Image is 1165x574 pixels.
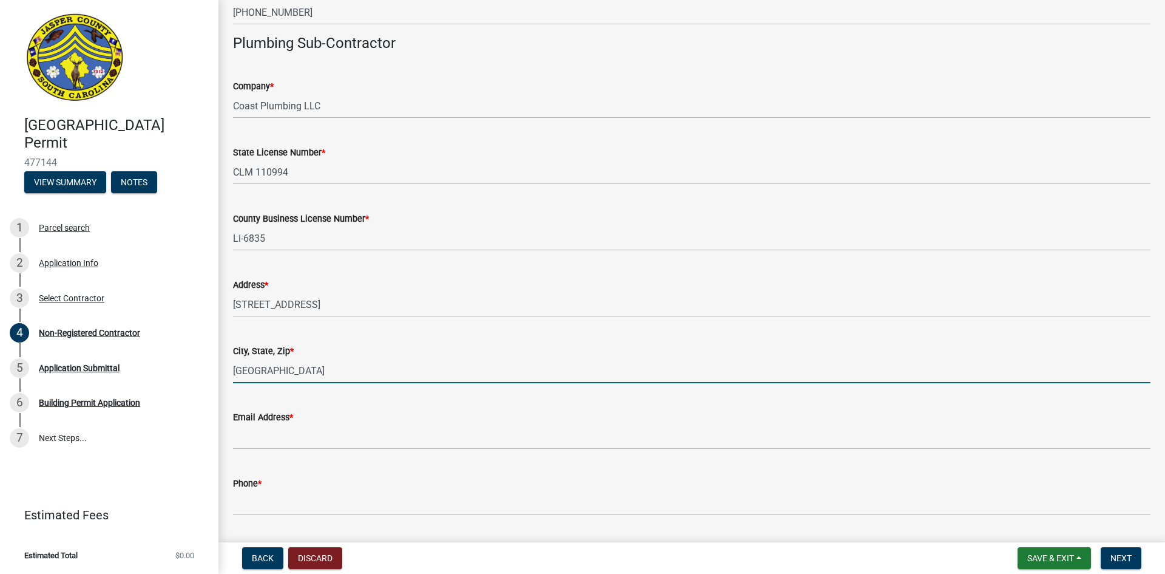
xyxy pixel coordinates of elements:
[242,547,283,569] button: Back
[1027,553,1074,563] span: Save & Exit
[10,289,29,308] div: 3
[1101,547,1141,569] button: Next
[10,253,29,273] div: 2
[233,35,1150,52] h4: Plumbing Sub-Contractor
[24,157,194,168] span: 477144
[288,547,342,569] button: Discard
[1018,547,1091,569] button: Save & Exit
[252,553,274,563] span: Back
[39,364,120,372] div: Application Submittal
[233,347,294,356] label: City, State, Zip
[39,294,104,302] div: Select Contractor
[24,552,78,559] span: Estimated Total
[39,224,90,232] div: Parcel search
[175,552,194,559] span: $0.00
[10,503,199,527] a: Estimated Fees
[39,398,140,407] div: Building Permit Application
[24,13,126,104] img: Jasper County, South Carolina
[10,358,29,378] div: 5
[24,178,106,188] wm-modal-confirm: Summary
[233,83,274,91] label: Company
[111,171,157,193] button: Notes
[233,281,268,290] label: Address
[233,149,325,157] label: State License Number
[10,323,29,343] div: 4
[39,329,140,337] div: Non-Registered Contractor
[10,218,29,237] div: 1
[10,428,29,448] div: 7
[1110,553,1132,563] span: Next
[233,414,293,422] label: Email Address
[111,178,157,188] wm-modal-confirm: Notes
[233,215,369,224] label: County Business License Number
[24,117,209,152] h4: [GEOGRAPHIC_DATA] Permit
[39,259,98,267] div: Application Info
[24,171,106,193] button: View Summary
[233,480,262,488] label: Phone
[10,393,29,412] div: 6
